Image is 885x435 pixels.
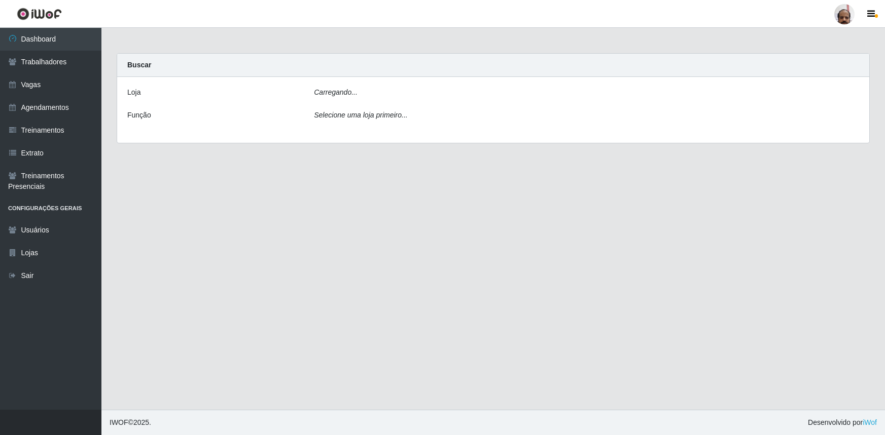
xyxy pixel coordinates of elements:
[17,8,62,20] img: CoreUI Logo
[110,418,128,426] span: IWOF
[127,61,151,69] strong: Buscar
[127,110,151,121] label: Função
[110,417,151,428] span: © 2025 .
[127,87,140,98] label: Loja
[314,111,407,119] i: Selecione uma loja primeiro...
[314,88,358,96] i: Carregando...
[808,417,877,428] span: Desenvolvido por
[863,418,877,426] a: iWof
